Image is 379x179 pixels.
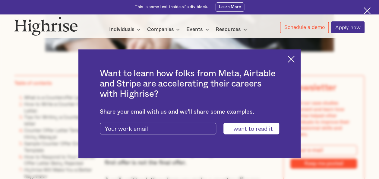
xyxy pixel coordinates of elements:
input: I want to read it [223,123,279,134]
a: Schedule a demo [280,22,329,33]
a: Learn More [216,2,244,11]
div: Companies [147,26,174,33]
div: Individuals [109,26,134,33]
div: Resources [216,26,249,33]
img: Cross icon [364,7,371,14]
input: Your work email [100,123,216,134]
div: Companies [147,26,182,33]
a: Apply now [331,21,365,33]
div: Events [186,26,203,33]
div: Share your email with us and we'll share some examples. [100,108,280,115]
form: current-ascender-blog-article-modal-form [100,123,280,134]
div: Resources [216,26,241,33]
img: Highrise logo [14,17,78,36]
img: Cross icon [288,56,295,63]
div: Events [186,26,211,33]
div: Individuals [109,26,142,33]
div: This is some text inside of a div block. [135,4,209,10]
h2: Want to learn how folks from Meta, Airtable and Stripe are accelerating their careers with Highrise? [100,68,280,99]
